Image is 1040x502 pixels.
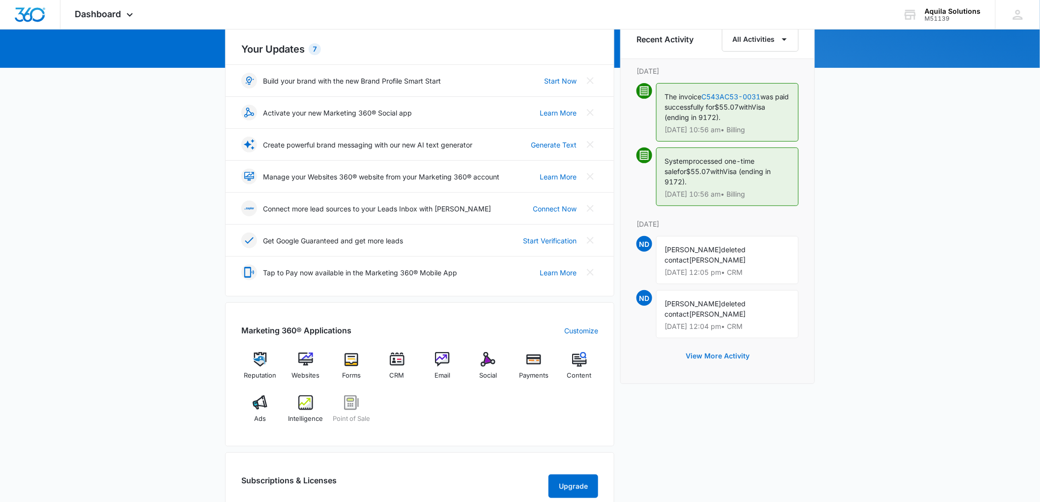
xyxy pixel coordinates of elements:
span: Email [434,371,450,381]
span: ND [636,290,652,306]
span: Forms [342,371,361,381]
p: Get Google Guaranteed and get more leads [263,236,403,246]
span: Ads [254,414,266,424]
button: All Activities [722,27,799,52]
p: [DATE] 12:05 pm • CRM [664,269,790,276]
a: Learn More [540,267,577,278]
h2: Marketing 360® Applications [241,325,351,336]
span: Content [567,371,592,381]
span: with [739,103,751,111]
a: Reputation [241,352,279,387]
a: Forms [333,352,371,387]
button: Close [582,233,598,248]
p: [DATE] [636,66,799,76]
a: Generate Text [531,140,577,150]
button: Upgrade [549,474,598,498]
button: View More Activity [676,344,759,368]
button: Close [582,201,598,216]
a: Social [469,352,507,387]
span: $55.07 [686,167,710,176]
span: [PERSON_NAME] [689,310,746,318]
a: Point of Sale [333,395,371,431]
a: Content [560,352,598,387]
p: [DATE] 10:56 am • Billing [664,191,790,198]
span: Social [479,371,497,381]
button: Close [582,105,598,120]
a: Customize [564,325,598,336]
span: System [664,157,689,165]
button: Close [582,265,598,280]
a: Websites [287,352,325,387]
h2: Subscriptions & Licenses [241,474,337,494]
h6: Recent Activity [636,33,693,45]
a: CRM [378,352,416,387]
span: [PERSON_NAME] [664,245,721,254]
span: ND [636,236,652,252]
p: Activate your new Marketing 360® Social app [263,108,412,118]
p: Build your brand with the new Brand Profile Smart Start [263,76,441,86]
p: Tap to Pay now available in the Marketing 360® Mobile App [263,267,457,278]
span: Payments [519,371,549,381]
span: [PERSON_NAME] [664,299,721,308]
div: account id [925,15,981,22]
a: Ads [241,395,279,431]
a: Email [424,352,462,387]
p: [DATE] 10:56 am • Billing [664,126,790,133]
span: for [677,167,686,176]
span: Intelligence [289,414,323,424]
a: Start Verification [523,236,577,246]
span: Point of Sale [333,414,370,424]
a: Payments [515,352,553,387]
span: with [710,167,723,176]
button: Close [582,169,598,184]
span: Reputation [244,371,276,381]
a: Start Now [544,76,577,86]
p: [DATE] [636,219,799,229]
span: $55.07 [715,103,739,111]
a: C543AC53-0031 [701,92,760,101]
button: Close [582,137,598,152]
p: Connect more lead sources to your Leads Inbox with [PERSON_NAME] [263,204,491,214]
a: Learn More [540,108,577,118]
span: CRM [390,371,404,381]
div: account name [925,7,981,15]
span: The invoice [664,92,701,101]
div: 7 [309,43,321,55]
h2: Your Updates [241,42,598,57]
span: processed one-time sale [664,157,754,176]
span: Dashboard [75,9,121,19]
span: [PERSON_NAME] [689,256,746,264]
a: Learn More [540,172,577,182]
a: Intelligence [287,395,325,431]
p: Create powerful brand messaging with our new AI text generator [263,140,472,150]
p: Manage your Websites 360® website from your Marketing 360® account [263,172,499,182]
span: Websites [292,371,320,381]
button: Close [582,73,598,89]
p: [DATE] 12:04 pm • CRM [664,323,790,330]
a: Connect Now [533,204,577,214]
